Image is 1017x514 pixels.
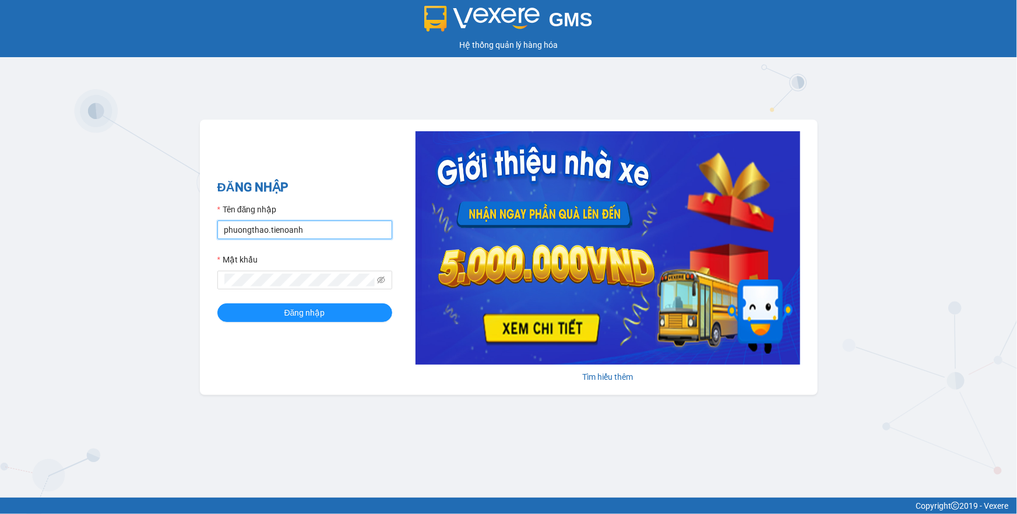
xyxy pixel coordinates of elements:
img: logo 2 [424,6,540,32]
span: copyright [951,502,959,510]
span: Đăng nhập [284,306,325,319]
label: Mật khẩu [217,253,258,266]
input: Tên đăng nhập [217,221,392,239]
input: Mật khẩu [224,274,375,286]
h2: ĐĂNG NHẬP [217,178,392,197]
div: Hệ thống quản lý hàng hóa [3,39,1014,51]
div: Tìm hiểu thêm [416,370,800,383]
span: eye-invisible [377,276,385,284]
a: GMS [424,18,593,27]
span: GMS [549,9,593,30]
button: Đăng nhập [217,303,392,322]
label: Tên đăng nhập [217,203,277,216]
img: banner-0 [416,131,800,365]
div: Copyright 2019 - Vexere [9,499,1008,512]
